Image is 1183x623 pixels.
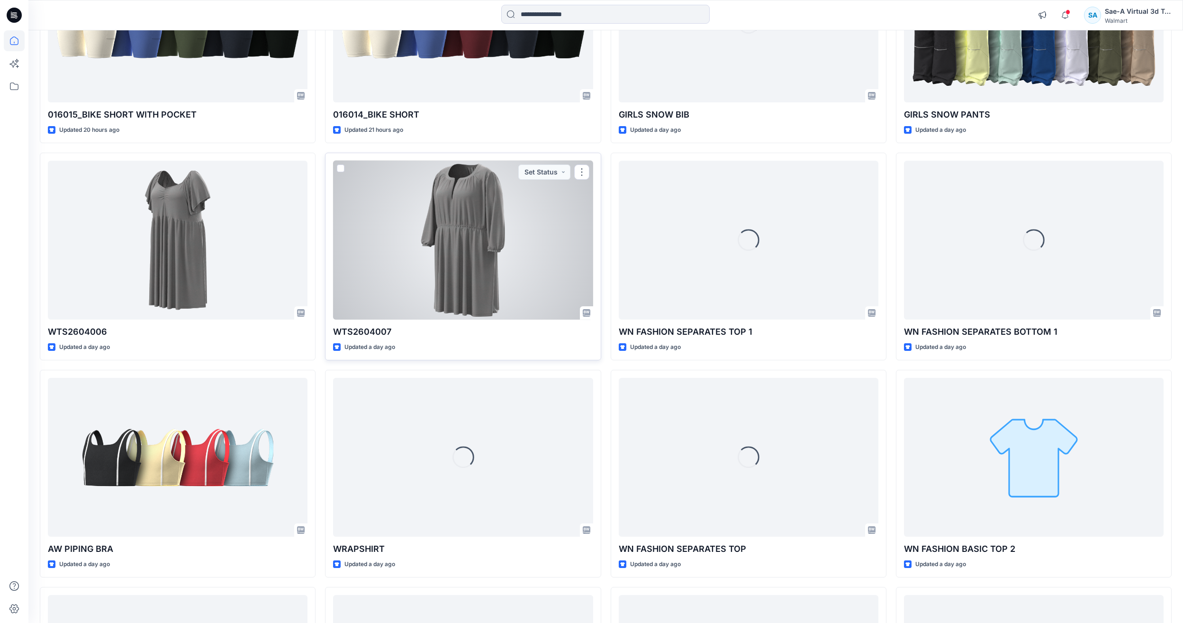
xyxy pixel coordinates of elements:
[630,559,681,569] p: Updated a day ago
[904,108,1164,121] p: GIRLS SNOW PANTS
[619,542,878,556] p: WN FASHION SEPARATES TOP
[344,342,395,352] p: Updated a day ago
[904,378,1164,537] a: WN FASHION BASIC TOP 2
[619,108,878,121] p: GIRLS SNOW BIB
[630,342,681,352] p: Updated a day ago
[915,125,966,135] p: Updated a day ago
[48,325,307,339] p: WTS2604006
[1105,17,1171,24] div: Walmart
[344,559,395,569] p: Updated a day ago
[333,108,593,121] p: 016014_BIKE SHORT
[915,342,966,352] p: Updated a day ago
[619,325,878,339] p: WN FASHION SEPARATES TOP 1
[630,125,681,135] p: Updated a day ago
[59,559,110,569] p: Updated a day ago
[344,125,403,135] p: Updated 21 hours ago
[1105,6,1171,17] div: Sae-A Virtual 3d Team
[333,542,593,556] p: WRAPSHIRT
[48,542,307,556] p: AW PIPING BRA
[333,161,593,320] a: WTS2604007
[915,559,966,569] p: Updated a day ago
[48,161,307,320] a: WTS2604006
[59,125,119,135] p: Updated 20 hours ago
[59,342,110,352] p: Updated a day ago
[333,325,593,339] p: WTS2604007
[48,108,307,121] p: 016015_BIKE SHORT WITH POCKET
[48,378,307,537] a: AW PIPING BRA
[1084,7,1101,24] div: SA
[904,325,1164,339] p: WN FASHION SEPARATES BOTTOM 1
[904,542,1164,556] p: WN FASHION BASIC TOP 2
